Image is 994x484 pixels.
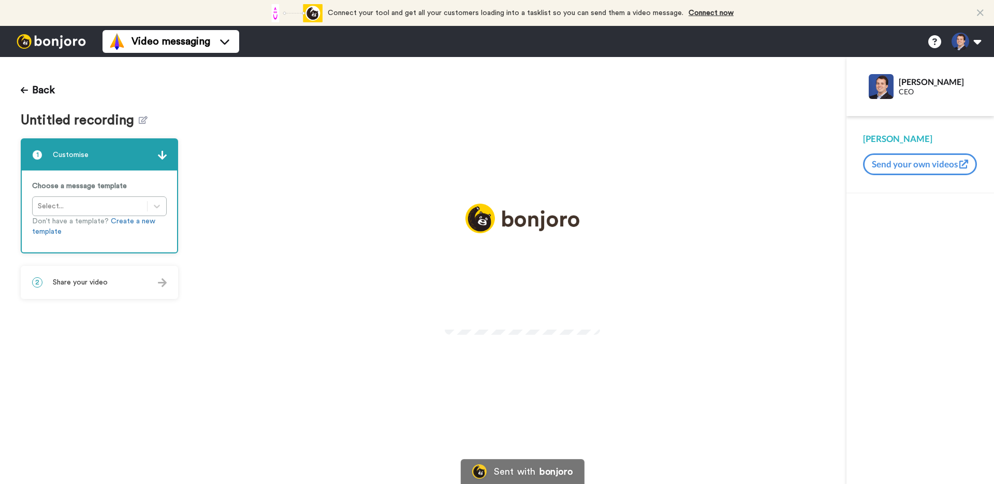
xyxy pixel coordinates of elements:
[109,33,125,50] img: vm-color.svg
[158,278,167,287] img: arrow.svg
[32,218,155,235] a: Create a new template
[21,266,178,299] div: 2Share your video
[863,133,977,145] div: [PERSON_NAME]
[689,9,734,17] a: Connect now
[21,113,139,128] span: Untitled recording
[461,459,584,484] a: Bonjoro LogoSent withbonjoro
[472,464,487,479] img: Bonjoro Logo
[32,150,42,160] span: 1
[465,204,579,233] img: logo_full.png
[53,277,108,288] span: Share your video
[863,153,977,175] button: Send your own videos
[32,216,167,237] p: Don’t have a template?
[21,78,55,103] button: Back
[580,310,591,320] img: Full screen
[12,34,90,49] img: bj-logo-header-white.svg
[869,74,894,99] img: Profile Image
[53,150,89,160] span: Customise
[266,4,323,22] div: animation
[899,77,977,87] div: [PERSON_NAME]
[32,277,42,288] span: 2
[32,181,167,191] p: Choose a message template
[328,9,683,17] span: Connect your tool and get all your customers loading into a tasklist so you can send them a video...
[131,34,210,49] span: Video messaging
[539,467,573,476] div: bonjoro
[899,88,977,96] div: CEO
[494,467,535,476] div: Sent with
[158,151,167,160] img: arrow.svg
